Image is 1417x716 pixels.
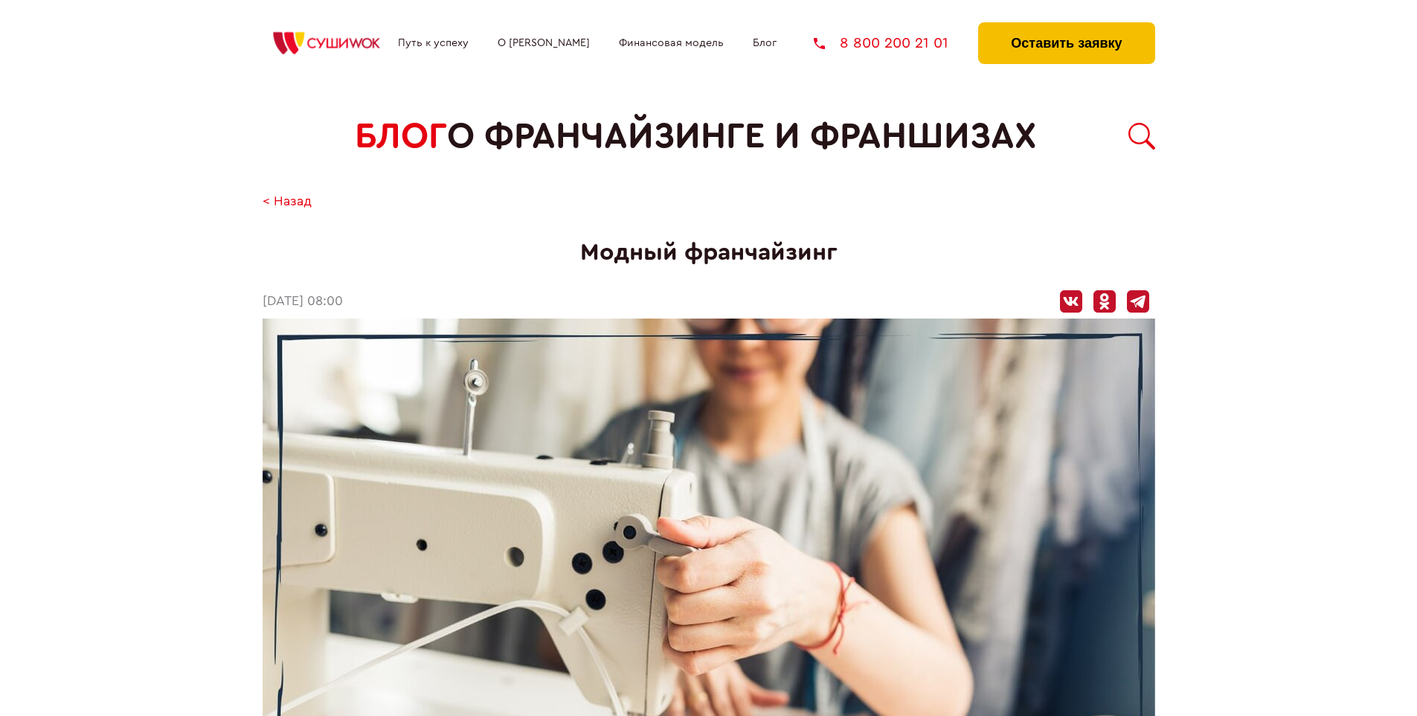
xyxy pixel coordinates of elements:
a: Финансовая модель [619,37,724,49]
a: 8 800 200 21 01 [814,36,948,51]
a: Блог [753,37,777,49]
span: БЛОГ [355,116,447,157]
a: О [PERSON_NAME] [498,37,590,49]
a: < Назад [263,194,312,210]
button: Оставить заявку [978,22,1154,64]
h1: Модный франчайзинг [263,239,1155,266]
time: [DATE] 08:00 [263,294,343,310]
a: Путь к успеху [398,37,469,49]
span: 8 800 200 21 01 [840,36,948,51]
span: о франчайзинге и франшизах [447,116,1036,157]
